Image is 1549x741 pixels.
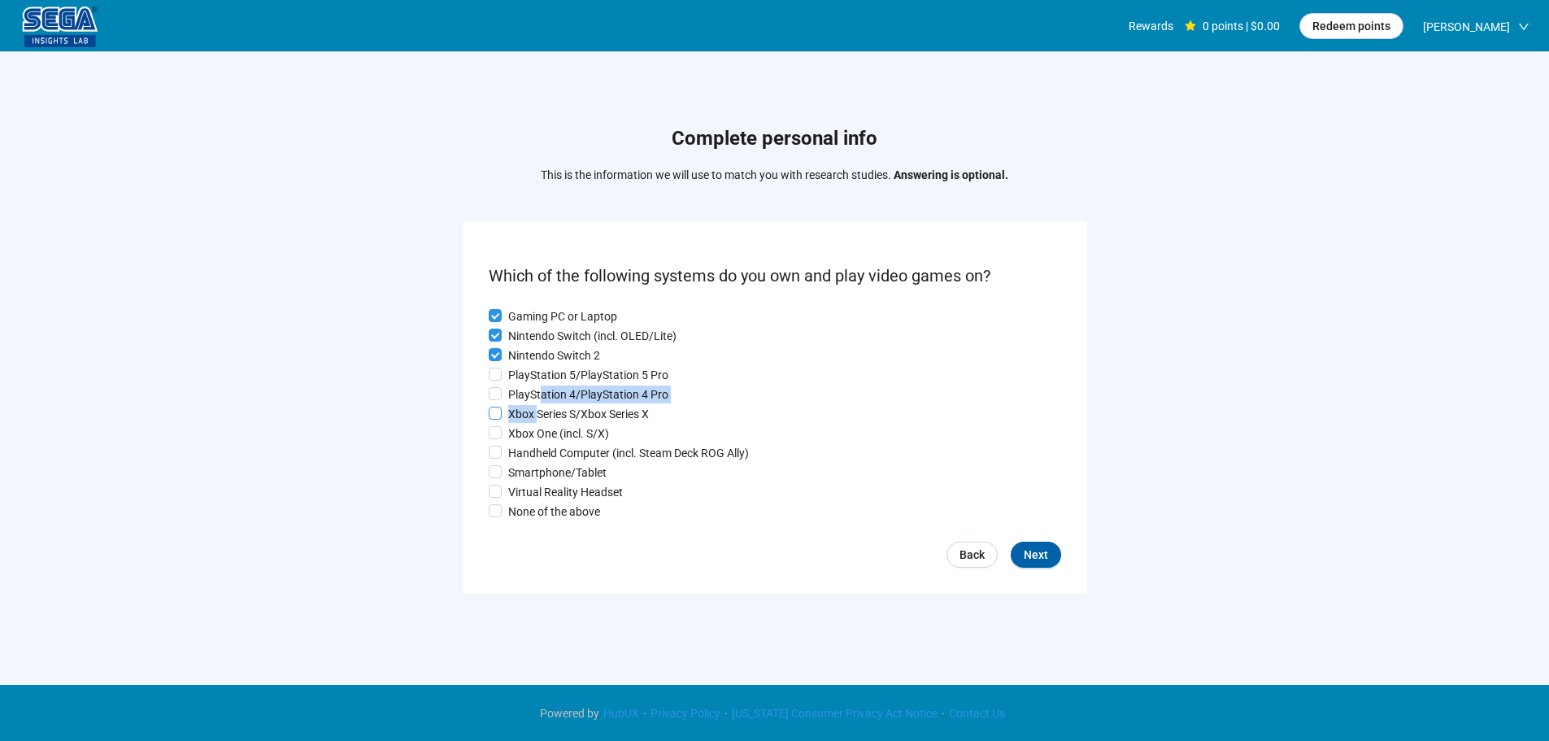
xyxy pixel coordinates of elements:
h1: Complete personal info [541,124,1008,155]
p: None of the above [508,503,600,521]
span: Next [1024,546,1048,564]
p: Nintendo Switch (incl. OLED/Lite) [508,327,677,345]
p: Which of the following systems do you own and play video games on? [489,264,1061,289]
div: · · · [540,704,1009,722]
p: This is the information we will use to match you with research studies. [541,166,1008,184]
span: Redeem points [1312,17,1390,35]
button: Redeem points [1299,13,1403,39]
span: down [1518,21,1529,33]
span: star [1185,20,1196,32]
p: PlayStation 5/PlayStation 5 Pro [508,366,668,384]
p: Smartphone/Tablet [508,464,607,482]
p: Nintendo Switch 2 [508,347,600,364]
a: Back [946,542,998,568]
button: Next [1011,542,1061,568]
strong: Answering is optional. [894,168,1008,181]
p: Gaming PC or Laptop [508,307,617,325]
a: HubUX [599,707,643,720]
span: Back [959,546,985,564]
p: Xbox One (incl. S/X) [508,425,609,442]
span: Powered by [540,707,599,720]
p: PlayStation 4/PlayStation 4 Pro [508,386,668,403]
p: Handheld Computer (incl. Steam Deck ROG Ally) [508,444,749,462]
a: Privacy Policy [646,707,724,720]
a: Contact Us [945,707,1009,720]
a: [US_STATE] Consumer Privacy Act Notice [728,707,942,720]
p: Xbox Series S/Xbox Series X [508,405,649,423]
p: Virtual Reality Headset [508,483,623,501]
span: [PERSON_NAME] [1423,1,1510,53]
